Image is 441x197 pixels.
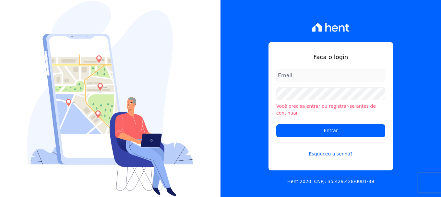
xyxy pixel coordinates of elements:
[276,124,385,137] input: Entrar
[27,1,194,196] img: Login
[276,53,385,61] h1: Faça o login
[276,103,385,117] li: Você precisa entrar ou registrar-se antes de continuar.
[276,69,385,82] input: Email
[287,178,374,185] p: Hent 2020. CNPJ: 35.429.428/0001-39
[276,142,385,157] a: Esqueceu a senha?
